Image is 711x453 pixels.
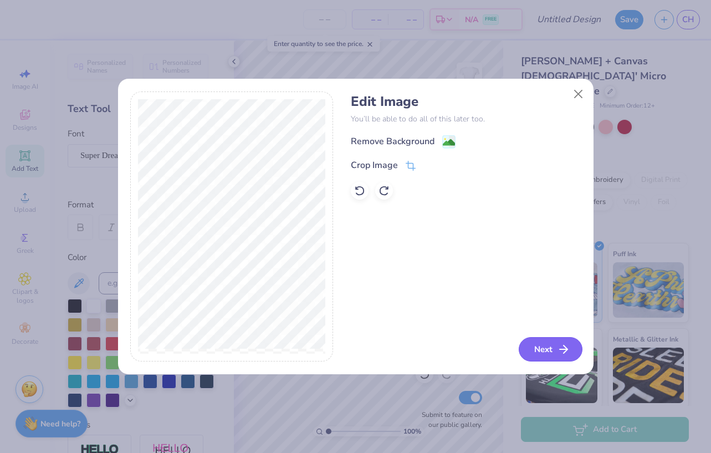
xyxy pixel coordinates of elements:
div: Remove Background [351,135,434,148]
p: You’ll be able to do all of this later too. [351,113,581,125]
button: Next [519,337,582,362]
div: Crop Image [351,159,398,172]
button: Close [567,84,589,105]
h4: Edit Image [351,94,581,110]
